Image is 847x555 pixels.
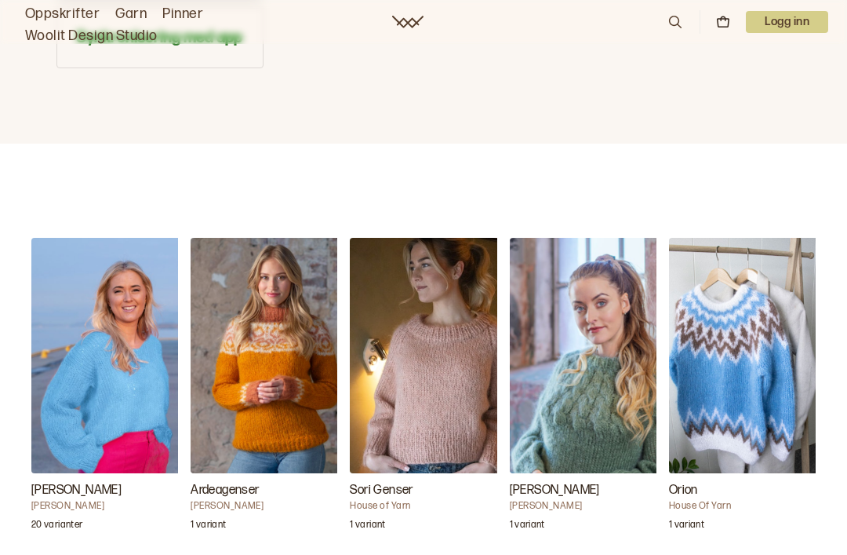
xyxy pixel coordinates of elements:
a: Sori Genser [350,238,496,540]
a: Garn [115,3,147,25]
h4: House Of Yarn [669,500,826,513]
img: Brit Frafjord ØrstadvikAmanda genser [31,238,188,473]
img: House Of YarnOrion [669,238,826,473]
h4: [PERSON_NAME] [510,500,667,513]
img: Brit Frafjord ØrstavikJackie Genseren [510,238,667,473]
h3: [PERSON_NAME] [31,481,188,500]
a: Ardeagenser [191,238,337,540]
h3: [PERSON_NAME] [510,481,667,500]
p: 1 variant [191,519,226,535]
img: House of YarnSori Genser [350,238,507,473]
a: Oppskrifter [25,3,100,25]
h4: [PERSON_NAME] [191,500,347,513]
p: 1 variant [350,519,385,535]
p: 1 variant [669,519,704,535]
h4: [PERSON_NAME] [31,500,188,513]
p: Logg inn [746,11,828,33]
a: Orion [669,238,816,540]
a: Jackie Genseren [510,238,656,540]
p: 20 varianter [31,519,82,535]
a: Woolit [392,16,423,28]
button: User dropdown [746,11,828,33]
img: Mari Kalberg SkjævelandArdeagenser [191,238,347,473]
h3: Sori Genser [350,481,507,500]
h3: Orion [669,481,826,500]
a: Amanda genser [31,238,178,540]
h3: Ardeagenser [191,481,347,500]
h4: House of Yarn [350,500,507,513]
a: Pinner [162,3,203,25]
p: 1 variant [510,519,545,535]
a: Woolit Design Studio [25,25,158,47]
